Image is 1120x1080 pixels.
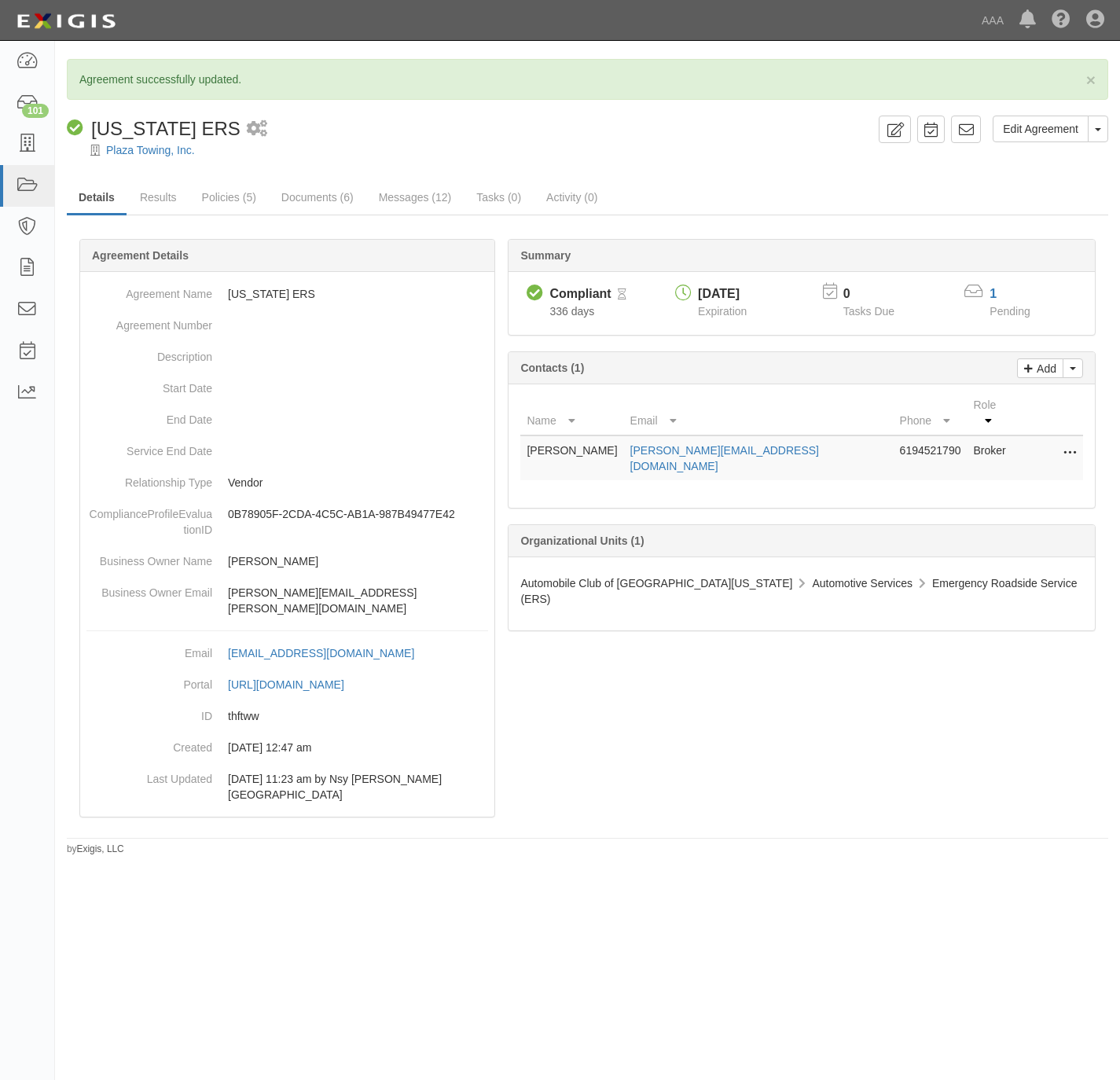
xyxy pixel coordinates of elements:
[86,310,212,333] dt: Agreement Number
[990,287,997,300] a: 1
[86,732,212,755] dt: Created
[843,285,914,303] p: 0
[86,467,212,490] dt: Relationship Type
[270,182,365,213] a: Documents (6)
[520,577,792,590] span: Automobile Club of [GEOGRAPHIC_DATA][US_STATE]
[86,278,212,302] dt: Agreement Name
[1033,359,1056,377] p: Add
[549,285,611,303] div: Compliant
[228,553,488,569] p: [PERSON_NAME]
[86,700,212,724] dt: ID
[843,305,894,318] span: Tasks Due
[86,700,488,732] dd: thftww
[86,498,212,538] dt: ComplianceProfileEvaluationID
[1086,71,1096,89] span: ×
[86,577,212,601] dt: Business Owner Email
[967,391,1020,435] th: Role
[106,144,195,156] a: Plaza Towing, Inc.
[92,249,189,262] b: Agreement Details
[67,182,127,215] a: Details
[520,362,584,374] b: Contacts (1)
[86,373,212,396] dt: Start Date
[520,391,623,435] th: Name
[1017,358,1063,378] a: Add
[698,305,747,318] span: Expiration
[79,72,1096,87] p: Agreement successfully updated.
[520,435,623,480] td: [PERSON_NAME]
[86,763,212,787] dt: Last Updated
[894,435,968,480] td: 6194521790
[698,285,747,303] div: [DATE]
[1086,72,1096,88] button: Close
[520,249,571,262] b: Summary
[228,645,414,661] div: [EMAIL_ADDRESS][DOMAIN_NAME]
[549,305,594,318] span: Since 10/16/2024
[367,182,464,213] a: Messages (12)
[527,285,543,302] i: Compliant
[77,843,124,854] a: Exigis, LLC
[534,182,609,213] a: Activity (0)
[86,732,488,763] dd: [DATE] 12:47 am
[967,435,1020,480] td: Broker
[22,104,49,118] div: 101
[465,182,533,213] a: Tasks (0)
[247,121,267,138] i: 1 scheduled workflow
[228,678,362,691] a: [URL][DOMAIN_NAME]
[1052,11,1070,30] i: Help Center - Complianz
[228,585,488,616] p: [PERSON_NAME][EMAIL_ADDRESS][PERSON_NAME][DOMAIN_NAME]
[228,647,431,659] a: [EMAIL_ADDRESS][DOMAIN_NAME]
[974,5,1012,36] a: AAA
[520,534,644,547] b: Organizational Units (1)
[67,843,124,856] small: by
[12,7,120,35] img: logo-5460c22ac91f19d4615b14bd174203de0afe785f0fc80cf4dbbc73dc1793850b.png
[86,404,212,428] dt: End Date
[67,120,83,137] i: Compliant
[128,182,189,213] a: Results
[86,341,212,365] dt: Description
[86,669,212,692] dt: Portal
[67,116,241,142] div: California ERS
[894,391,968,435] th: Phone
[990,305,1030,318] span: Pending
[993,116,1089,142] a: Edit Agreement
[86,637,212,661] dt: Email
[228,506,488,522] p: 0B78905F-2CDA-4C5C-AB1A-987B49477E42
[630,444,819,472] a: [PERSON_NAME][EMAIL_ADDRESS][DOMAIN_NAME]
[86,435,212,459] dt: Service End Date
[86,546,212,569] dt: Business Owner Name
[618,289,626,300] i: Pending Review
[86,278,488,310] dd: [US_STATE] ERS
[86,763,488,810] dd: [DATE] 11:23 am by Nsy [PERSON_NAME][GEOGRAPHIC_DATA]
[624,391,894,435] th: Email
[812,577,913,590] span: Automotive Services
[91,118,241,139] span: [US_STATE] ERS
[190,182,268,213] a: Policies (5)
[86,467,488,498] dd: Vendor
